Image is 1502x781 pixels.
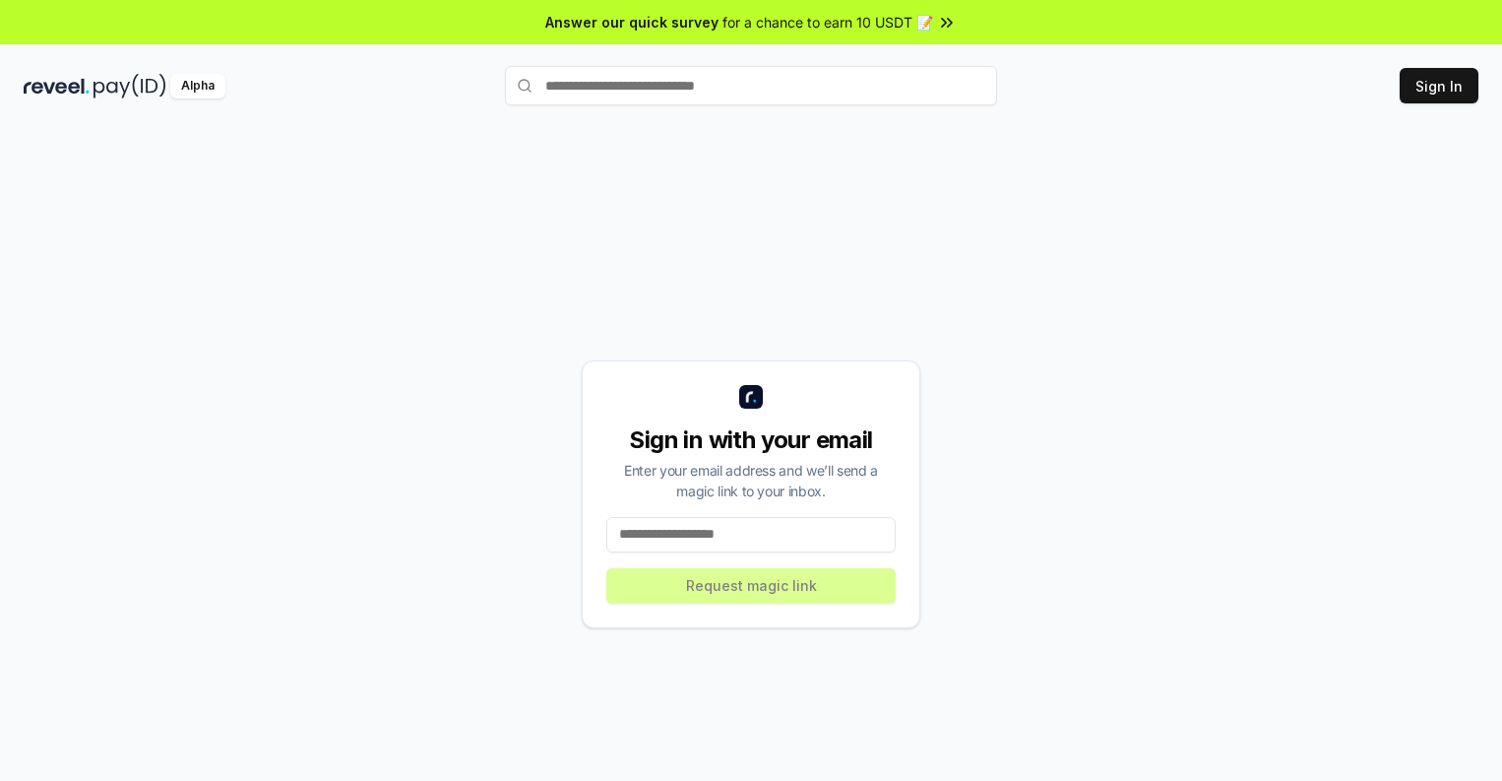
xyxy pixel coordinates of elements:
[606,460,896,501] div: Enter your email address and we’ll send a magic link to your inbox.
[170,74,225,98] div: Alpha
[739,385,763,409] img: logo_small
[722,12,933,33] span: for a chance to earn 10 USDT 📝
[1400,68,1478,103] button: Sign In
[545,12,719,33] span: Answer our quick survey
[606,424,896,456] div: Sign in with your email
[94,74,166,98] img: pay_id
[24,74,90,98] img: reveel_dark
